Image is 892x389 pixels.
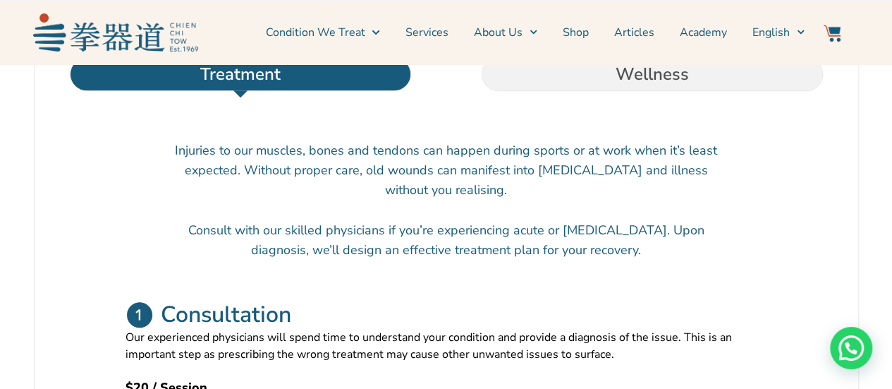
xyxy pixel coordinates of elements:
[175,220,718,260] p: Consult with our skilled physicians if you’re experiencing acute or [MEDICAL_DATA]. Upon diagnosi...
[614,15,654,50] a: Articles
[205,15,805,50] nav: Menu
[265,15,379,50] a: Condition We Treat
[752,15,805,50] a: English
[474,15,537,50] a: About Us
[126,329,767,363] p: Our experienced physicians will spend time to understand your condition and provide a diagnosis o...
[752,24,790,41] span: English
[405,15,448,50] a: Services
[175,140,718,200] p: Injuries to our muscles, bones and tendons can happen during sports or at work when it’s least ex...
[563,15,589,50] a: Shop
[680,15,727,50] a: Academy
[161,301,291,329] h2: Consultation
[824,25,841,42] img: Website Icon-03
